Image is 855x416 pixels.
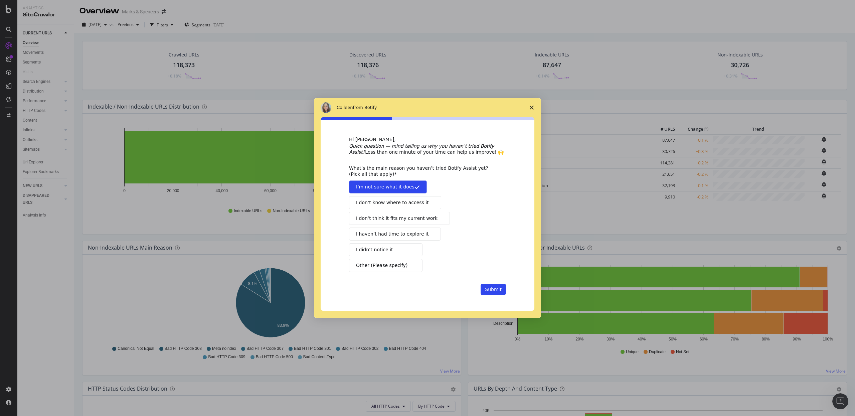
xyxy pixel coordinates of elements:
[349,243,422,256] button: I didn’t notice it
[349,136,506,143] div: Hi [PERSON_NAME],
[321,102,331,113] img: Profile image for Colleen
[349,228,441,241] button: I haven’t had time to explore it
[349,180,427,193] button: I’m not sure what it does
[356,215,438,222] span: I don’t think it fits my current work
[349,165,496,177] div: What’s the main reason you haven’t tried Botify Assist yet? (Pick all that apply)
[356,246,393,253] span: I didn’t notice it
[522,98,541,117] span: Close survey
[349,196,441,209] button: I don’t know where to access it
[356,199,429,206] span: I don’t know where to access it
[356,262,407,269] span: Other (Please specify)
[481,284,506,295] button: Submit
[349,259,422,272] button: Other (Please specify)
[356,183,414,190] span: I’m not sure what it does
[349,143,494,155] i: Quick question — mind telling us why you haven’t tried Botify Assist?
[349,143,506,155] div: Less than one minute of your time can help us improve! 🙌
[356,231,429,238] span: I haven’t had time to explore it
[353,105,377,110] span: from Botify
[337,105,353,110] span: Colleen
[349,212,450,225] button: I don’t think it fits my current work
